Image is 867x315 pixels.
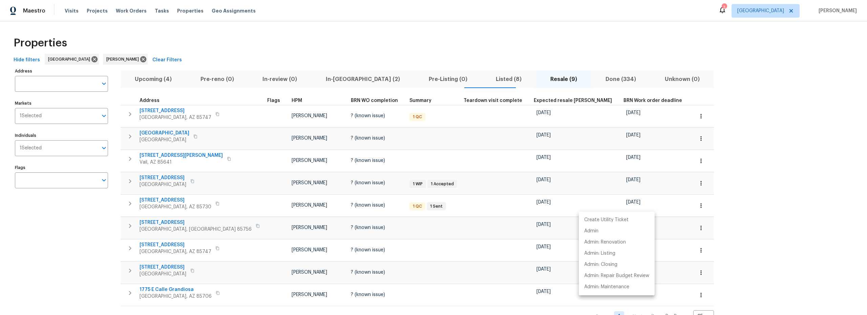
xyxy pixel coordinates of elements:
[584,272,649,279] p: Admin: Repair Budget Review
[584,261,617,268] p: Admin: Closing
[584,239,626,246] p: Admin: Renovation
[584,216,629,224] p: Create Utility Ticket
[584,228,598,235] p: Admin
[584,283,629,291] p: Admin: Maintenance
[584,250,615,257] p: Admin: Listing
